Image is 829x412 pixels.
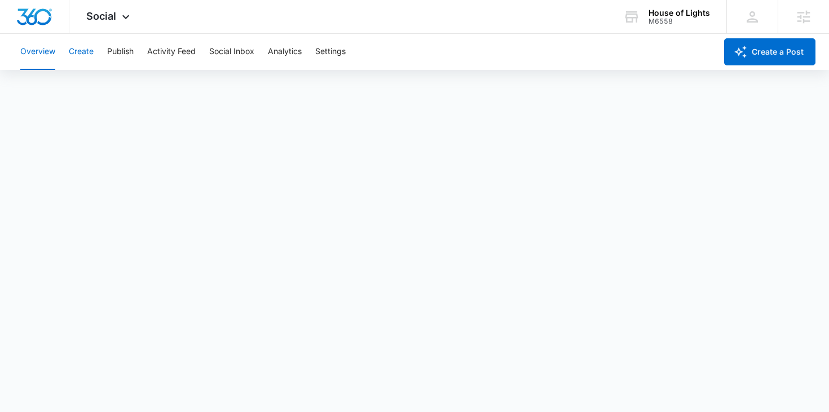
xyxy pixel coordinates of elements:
[20,34,55,70] button: Overview
[268,34,302,70] button: Analytics
[147,34,196,70] button: Activity Feed
[69,34,94,70] button: Create
[209,34,254,70] button: Social Inbox
[649,8,710,17] div: account name
[107,34,134,70] button: Publish
[649,17,710,25] div: account id
[315,34,346,70] button: Settings
[86,10,116,22] span: Social
[724,38,815,65] button: Create a Post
